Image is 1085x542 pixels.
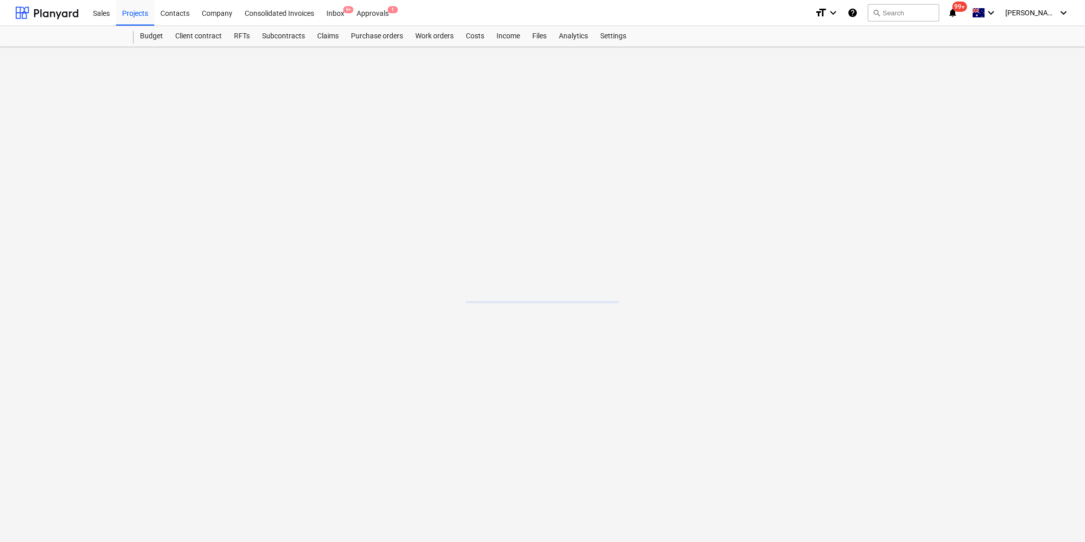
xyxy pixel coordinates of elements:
[985,7,997,19] i: keyboard_arrow_down
[948,7,958,19] i: notifications
[847,7,858,19] i: Knowledge base
[134,26,169,47] a: Budget
[953,2,968,12] span: 99+
[460,26,490,47] a: Costs
[345,26,409,47] a: Purchase orders
[490,26,526,47] a: Income
[868,4,939,21] button: Search
[169,26,228,47] a: Client contract
[526,26,553,47] a: Files
[827,7,839,19] i: keyboard_arrow_down
[256,26,311,47] a: Subcontracts
[872,9,881,17] span: search
[1034,493,1085,542] iframe: Chat Widget
[388,6,398,13] span: 1
[594,26,632,47] a: Settings
[311,26,345,47] a: Claims
[1005,9,1056,17] span: [PERSON_NAME]
[553,26,594,47] a: Analytics
[343,6,353,13] span: 9+
[409,26,460,47] a: Work orders
[1057,7,1070,19] i: keyboard_arrow_down
[228,26,256,47] a: RFTs
[815,7,827,19] i: format_size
